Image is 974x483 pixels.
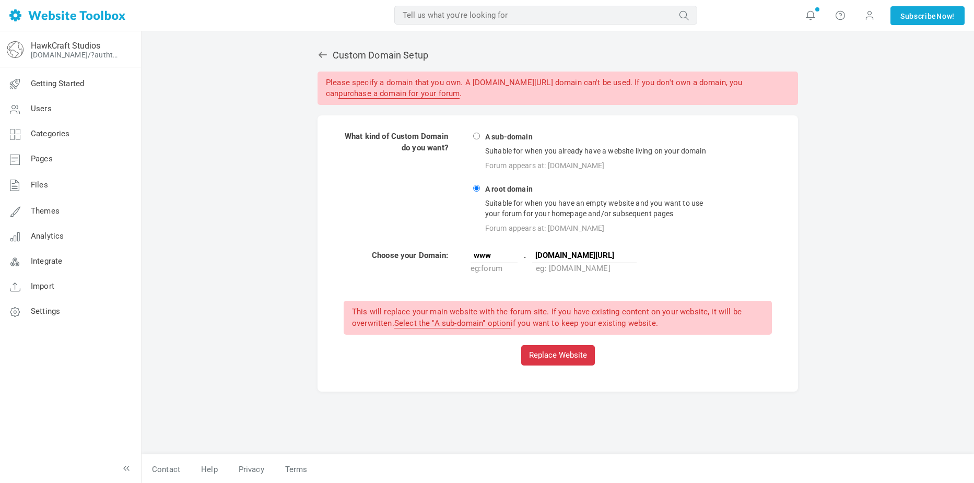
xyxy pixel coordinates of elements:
[343,131,469,235] td: What kind of Custom Domain do you want?
[338,89,460,99] a: purchase a domain for your forum
[31,307,60,316] span: Settings
[343,250,469,275] td: Choose your Domain:
[936,10,955,22] span: Now!
[484,185,534,195] strong: A root domain
[7,41,24,58] img: globe-icon.png
[31,256,62,266] span: Integrate
[344,301,772,335] div: This will replace your main website with the forum site. If you have existing content on your web...
[484,221,719,235] div: Forum appears at: [DOMAIN_NAME]
[484,133,534,143] strong: A sub-domain
[31,180,48,190] span: Files
[536,264,611,273] span: eg: [DOMAIN_NAME]
[275,461,308,479] a: Terms
[471,264,502,273] span: eg:
[31,41,100,51] a: HawkCraft Studios
[31,51,122,59] a: [DOMAIN_NAME]/?authtoken=97f1d04576da1b56ae0501107086d2d9&rememberMe=1
[890,6,965,25] a: SubscribeNow!
[31,154,53,163] span: Pages
[394,6,697,25] input: Tell us what you're looking for
[520,250,530,261] span: .
[142,461,191,479] a: Contact
[31,104,52,113] span: Users
[484,143,719,159] div: Suitable for when you already have a website living on your domain
[228,461,275,479] a: Privacy
[31,129,70,138] span: Categories
[191,461,228,479] a: Help
[484,195,719,221] div: Suitable for when you have an empty website and you want to use your forum for your homepage and/...
[31,231,64,241] span: Analytics
[394,319,511,328] a: Select the "A sub-domain" option
[31,206,60,216] span: Themes
[31,79,84,88] span: Getting Started
[318,72,798,105] div: Please specify a domain that you own. A [DOMAIN_NAME][URL] domain can't be used. If you don't own...
[521,345,595,366] button: Replace Website
[31,281,54,291] span: Import
[484,159,719,172] div: Forum appears at: [DOMAIN_NAME]
[318,50,798,61] h2: Custom Domain Setup
[481,264,502,273] span: forum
